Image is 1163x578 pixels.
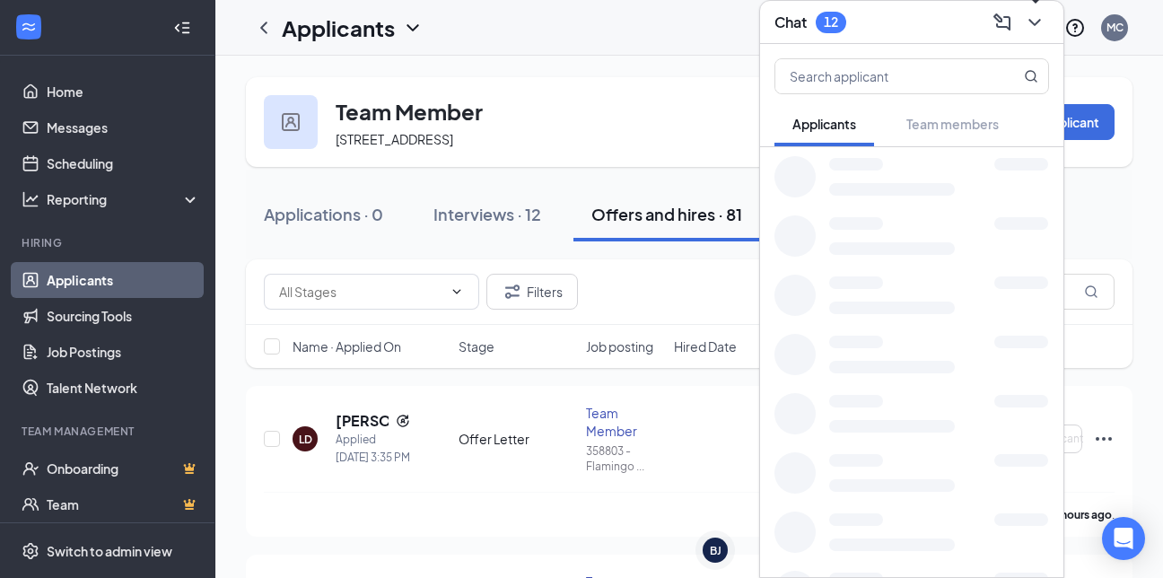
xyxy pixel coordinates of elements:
[47,262,200,298] a: Applicants
[279,282,442,302] input: All Stages
[792,116,856,132] span: Applicants
[459,337,494,355] span: Stage
[710,543,721,558] div: BJ
[47,451,200,486] a: OnboardingCrown
[47,145,200,181] a: Scheduling
[47,542,172,560] div: Switch to admin view
[586,404,664,440] div: Team Member
[988,8,1017,37] button: ComposeMessage
[22,235,197,250] div: Hiring
[253,17,275,39] svg: ChevronLeft
[775,59,988,93] input: Search applicant
[173,19,191,37] svg: Collapse
[282,113,300,131] img: user icon
[47,109,200,145] a: Messages
[591,203,742,225] div: Offers and hires · 81
[299,432,312,447] div: LD
[47,74,200,109] a: Home
[1024,12,1045,33] svg: ChevronDown
[47,190,201,208] div: Reporting
[47,370,200,406] a: Talent Network
[586,443,664,474] div: 358803 - Flamingo ...
[22,542,39,560] svg: Settings
[336,411,389,431] h5: [PERSON_NAME]
[336,96,483,127] h3: Team Member
[774,13,807,32] h3: Chat
[293,337,401,355] span: Name · Applied On
[486,274,578,310] button: Filter Filters
[336,131,453,147] span: [STREET_ADDRESS]
[396,414,410,428] svg: Reapply
[336,431,410,467] div: Applied [DATE] 3:35 PM
[1102,517,1145,560] div: Open Intercom Messenger
[1093,428,1115,450] svg: Ellipses
[502,281,523,302] svg: Filter
[402,17,424,39] svg: ChevronDown
[978,425,1082,453] button: Waiting on Applicant
[450,285,464,299] svg: ChevronDown
[1024,69,1038,83] svg: MagnifyingGlass
[824,14,838,30] div: 12
[264,203,383,225] div: Applications · 0
[1020,8,1049,37] button: ChevronDown
[1053,508,1112,521] b: 4 hours ago
[586,337,653,355] span: Job posting
[1064,17,1086,39] svg: QuestionInfo
[47,334,200,370] a: Job Postings
[459,430,575,448] div: Offer Letter
[47,298,200,334] a: Sourcing Tools
[47,486,200,522] a: TeamCrown
[22,424,197,439] div: Team Management
[674,337,737,355] span: Hired Date
[992,12,1013,33] svg: ComposeMessage
[282,13,395,43] h1: Applicants
[1106,20,1124,35] div: MC
[20,18,38,36] svg: WorkstreamLogo
[22,190,39,208] svg: Analysis
[906,116,999,132] span: Team members
[1084,285,1098,299] svg: MagnifyingGlass
[433,203,541,225] div: Interviews · 12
